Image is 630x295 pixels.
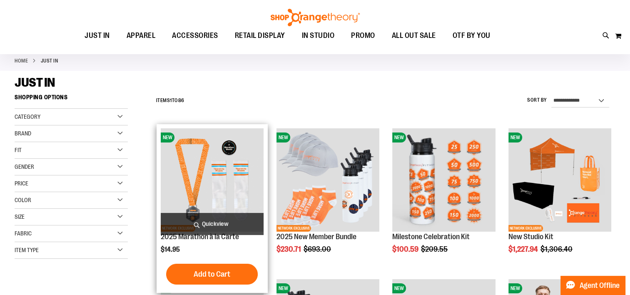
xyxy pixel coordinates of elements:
span: JUST IN [15,75,55,90]
span: Price [15,180,28,187]
span: Size [15,213,25,220]
span: NEW [508,132,522,142]
div: product [272,124,383,275]
strong: Shopping Options [15,90,128,109]
span: Add to Cart [194,270,230,279]
span: Item Type [15,247,39,253]
span: NETWORK EXCLUSIVE [508,225,543,232]
strong: JUST IN [41,57,58,65]
span: APPAREL [127,26,156,45]
img: Milestone Celebration Kit [392,128,495,231]
span: $209.55 [421,245,449,253]
span: $230.71 [276,245,302,253]
div: product [157,124,268,293]
a: 2025 Marathon à la Carte [161,232,239,241]
span: OTF BY YOU [453,26,491,45]
span: NEW [508,283,522,293]
span: NEW [276,283,290,293]
span: RETAIL DISPLAY [235,26,285,45]
a: 2025 Marathon à la CarteNEWNETWORK EXCLUSIVE [161,128,264,232]
span: $693.00 [304,245,332,253]
a: 2025 New Member BundleNEWNETWORK EXCLUSIVE [276,128,379,232]
span: Color [15,197,31,203]
span: Agent Offline [580,282,620,290]
span: IN STUDIO [302,26,335,45]
a: 2025 New Member Bundle [276,232,356,241]
span: Fit [15,147,22,153]
img: Shop Orangetheory [269,9,361,26]
a: Milestone Celebration Kit [392,232,470,241]
a: Home [15,57,28,65]
span: Gender [15,163,34,170]
span: PROMO [351,26,375,45]
div: product [504,124,615,275]
span: 1 [170,97,172,103]
img: 2025 Marathon à la Carte [161,128,264,231]
span: ACCESSORIES [172,26,218,45]
span: Fabric [15,230,32,237]
div: product [388,124,499,275]
span: Brand [15,130,31,137]
a: Quickview [161,213,264,235]
h2: Items to [156,94,184,107]
span: JUST IN [85,26,110,45]
button: Agent Offline [560,276,625,295]
span: NEW [392,132,406,142]
span: NEW [161,132,174,142]
a: Milestone Celebration KitNEW [392,128,495,232]
span: $14.95 [161,246,181,253]
a: New Studio Kit [508,232,553,241]
span: $1,227.94 [508,245,539,253]
img: 2025 New Member Bundle [276,128,379,231]
button: Add to Cart [166,264,258,285]
a: New Studio KitNEWNETWORK EXCLUSIVE [508,128,611,232]
span: NETWORK EXCLUSIVE [276,225,311,232]
span: NEW [276,132,290,142]
span: Category [15,113,40,120]
span: $1,306.40 [540,245,574,253]
span: NEW [392,283,406,293]
span: ALL OUT SALE [392,26,436,45]
span: $100.59 [392,245,420,253]
img: New Studio Kit [508,128,611,231]
span: 86 [178,97,184,103]
label: Sort By [527,97,547,104]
